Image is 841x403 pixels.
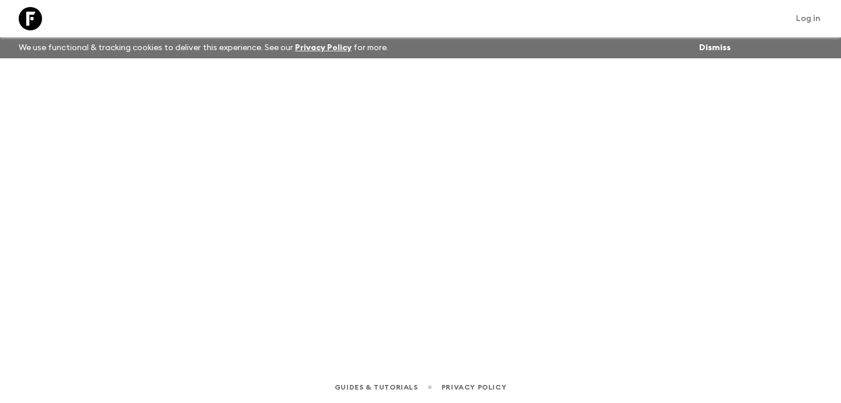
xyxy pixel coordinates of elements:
button: Dismiss [696,40,734,56]
a: Log in [790,10,827,27]
p: We use functional & tracking cookies to deliver this experience. See our for more. [14,37,393,58]
a: Privacy Policy [295,44,352,52]
a: Privacy Policy [442,381,506,394]
a: Guides & Tutorials [335,381,418,394]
